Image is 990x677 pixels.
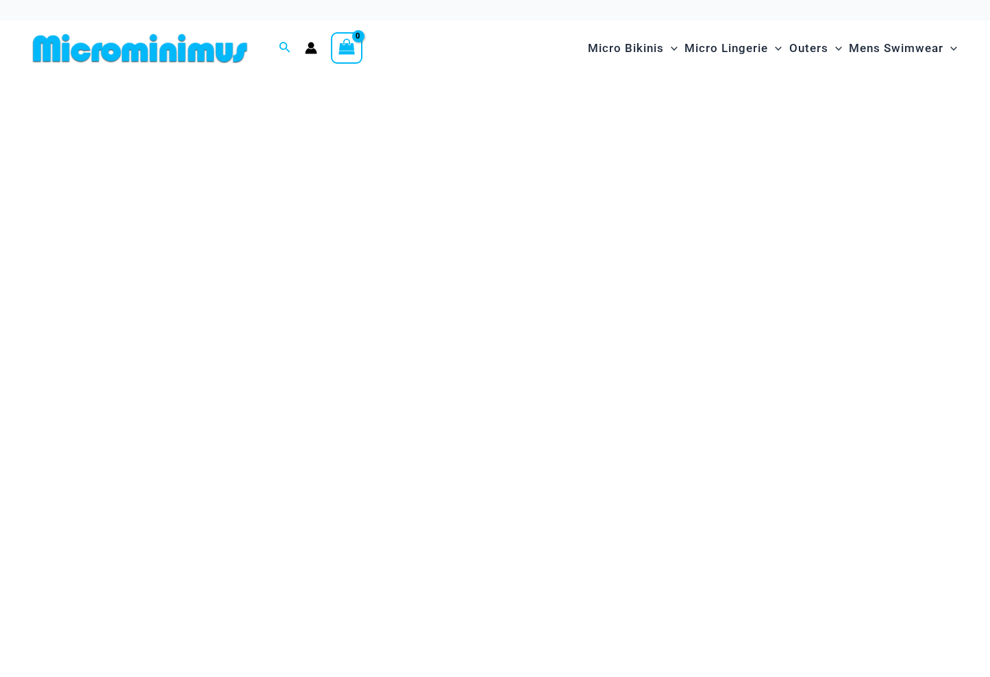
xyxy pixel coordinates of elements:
span: Menu Toggle [943,31,957,66]
span: Micro Lingerie [684,31,768,66]
nav: Site Navigation [582,25,963,71]
a: OutersMenu ToggleMenu Toggle [786,27,845,69]
a: Micro BikinisMenu ToggleMenu Toggle [584,27,681,69]
a: Mens SwimwearMenu ToggleMenu Toggle [845,27,961,69]
a: View Shopping Cart, empty [331,32,362,64]
span: Menu Toggle [768,31,782,66]
a: Account icon link [305,42,317,54]
a: Micro LingerieMenu ToggleMenu Toggle [681,27,785,69]
span: Menu Toggle [828,31,842,66]
span: Micro Bikinis [588,31,664,66]
a: Search icon link [279,40,291,57]
span: Mens Swimwear [849,31,943,66]
span: Outers [789,31,828,66]
img: MM SHOP LOGO FLAT [27,33,253,64]
span: Menu Toggle [664,31,678,66]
